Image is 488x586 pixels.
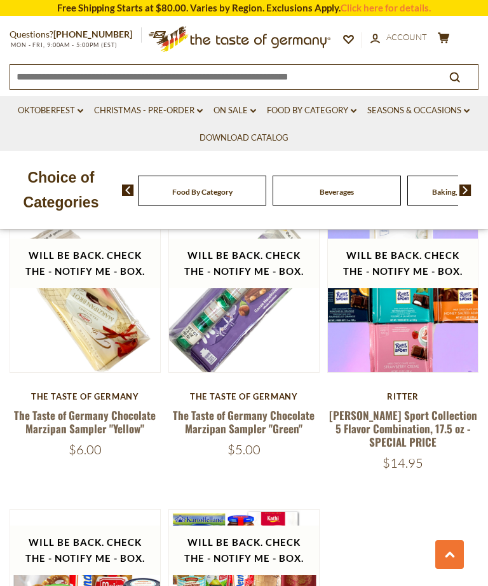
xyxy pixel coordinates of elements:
[459,185,471,196] img: next arrow
[341,2,431,13] a: Click here for details.
[53,29,132,39] a: [PHONE_NUMBER]
[213,104,256,118] a: On Sale
[200,131,288,145] a: Download Catalog
[69,442,102,457] span: $6.00
[172,187,233,197] a: Food By Category
[320,187,354,197] a: Beverages
[168,391,320,401] div: The Taste of Germany
[329,407,477,450] a: [PERSON_NAME] Sport Collection 5 Flavor Combination, 17.5 oz -SPECIAL PRICE
[10,391,161,401] div: The Taste of Germany
[267,104,356,118] a: Food By Category
[367,104,470,118] a: Seasons & Occasions
[122,185,134,196] img: previous arrow
[327,391,478,401] div: Ritter
[169,223,319,373] img: The Taste of Germany Chocolate Marzipan Sampler "Green"
[370,31,427,45] a: Account
[227,442,261,457] span: $5.00
[14,407,156,436] a: The Taste of Germany Chocolate Marzipan Sampler "Yellow"
[173,407,315,436] a: The Taste of Germany Chocolate Marzipan Sampler "Green"
[18,104,83,118] a: Oktoberfest
[386,32,427,42] span: Account
[10,27,142,43] p: Questions?
[94,104,203,118] a: Christmas - PRE-ORDER
[10,41,118,48] span: MON - FRI, 9:00AM - 5:00PM (EST)
[328,223,478,373] img: Ritter Sport Collection 5 Flavor Combination, 17.5 oz -SPECIAL PRICE
[10,223,160,373] img: The Taste of Germany Chocolate Marzipan Sampler "Yellow"
[383,455,423,471] span: $14.95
